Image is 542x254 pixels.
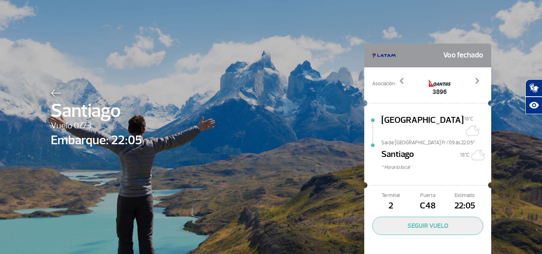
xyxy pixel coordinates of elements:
img: Céu limpo [469,147,485,163]
span: Santiago [381,148,414,164]
span: Asociación: [372,80,396,88]
span: Vuelo 0773 [51,119,142,133]
span: Estimado [446,192,483,199]
button: SEGUIR VUELO [372,217,483,235]
span: 3896 [428,87,452,97]
div: Plugin de acessibilidade da Hand Talk. [525,79,542,114]
button: Abrir recursos assistivos. [525,97,542,114]
span: 18°C [460,152,469,158]
span: [GEOGRAPHIC_DATA] [381,114,464,139]
span: Puerta [409,192,446,199]
span: 22:05 [446,199,483,213]
span: Sai de [GEOGRAPHIC_DATA] Fr/09 às 22:05* [381,139,491,145]
span: Santiago [51,97,142,125]
span: Embarque: 22:05 [51,131,142,150]
button: Abrir tradutor de língua de sinais. [525,79,542,97]
span: 2 [372,199,409,213]
span: C48 [409,199,446,213]
span: * Horario local [381,164,491,171]
span: Terminal [372,192,409,199]
span: 18°C [464,116,473,122]
img: Céu limpo [464,122,480,138]
span: Voo fechado [443,48,483,63]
